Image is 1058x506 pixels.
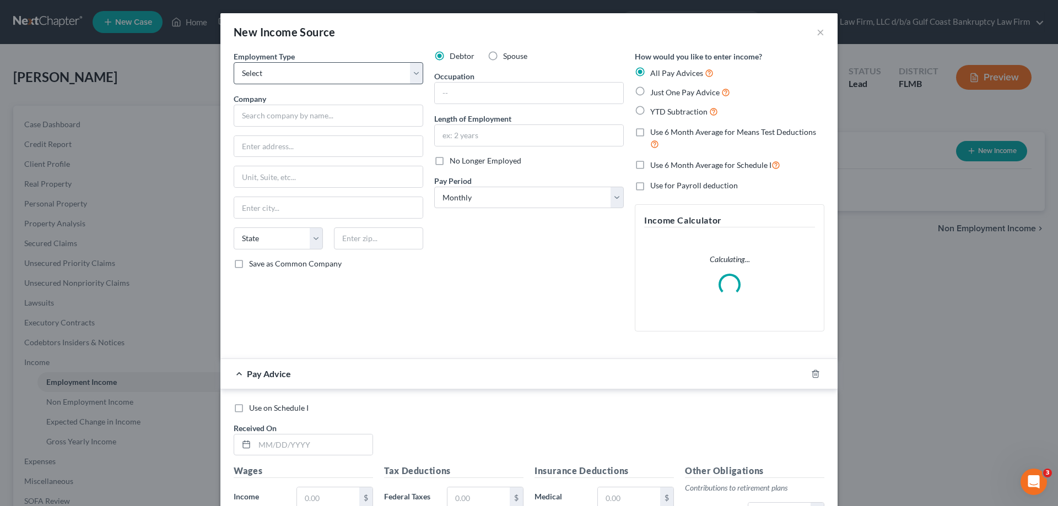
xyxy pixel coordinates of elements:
[685,482,824,493] p: Contributions to retirement plans
[384,464,523,478] h5: Tax Deductions
[644,254,815,265] p: Calculating...
[817,25,824,39] button: ×
[434,70,474,82] label: Occupation
[255,434,373,455] input: MM/DD/YYYY
[234,423,277,433] span: Received On
[450,156,521,165] span: No Longer Employed
[435,125,623,146] input: ex: 2 years
[503,51,527,61] span: Spouse
[650,127,816,137] span: Use 6 Month Average for Means Test Deductions
[234,197,423,218] input: Enter city...
[435,83,623,104] input: --
[434,176,472,186] span: Pay Period
[650,68,703,78] span: All Pay Advices
[249,403,309,412] span: Use on Schedule I
[234,105,423,127] input: Search company by name...
[650,107,708,116] span: YTD Subtraction
[234,492,259,501] span: Income
[334,227,423,249] input: Enter zip...
[234,94,266,104] span: Company
[234,136,423,157] input: Enter address...
[644,214,815,227] h5: Income Calculator
[434,113,511,124] label: Length of Employment
[450,51,474,61] span: Debtor
[1021,469,1047,495] iframe: Intercom live chat
[650,181,738,190] span: Use for Payroll deduction
[635,51,762,62] label: How would you like to enter income?
[234,24,336,40] div: New Income Source
[247,368,291,379] span: Pay Advice
[234,464,373,478] h5: Wages
[234,52,295,61] span: Employment Type
[535,464,674,478] h5: Insurance Deductions
[234,166,423,187] input: Unit, Suite, etc...
[249,259,342,268] span: Save as Common Company
[650,160,771,170] span: Use 6 Month Average for Schedule I
[1043,469,1052,477] span: 3
[650,88,720,97] span: Just One Pay Advice
[685,464,824,478] h5: Other Obligations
